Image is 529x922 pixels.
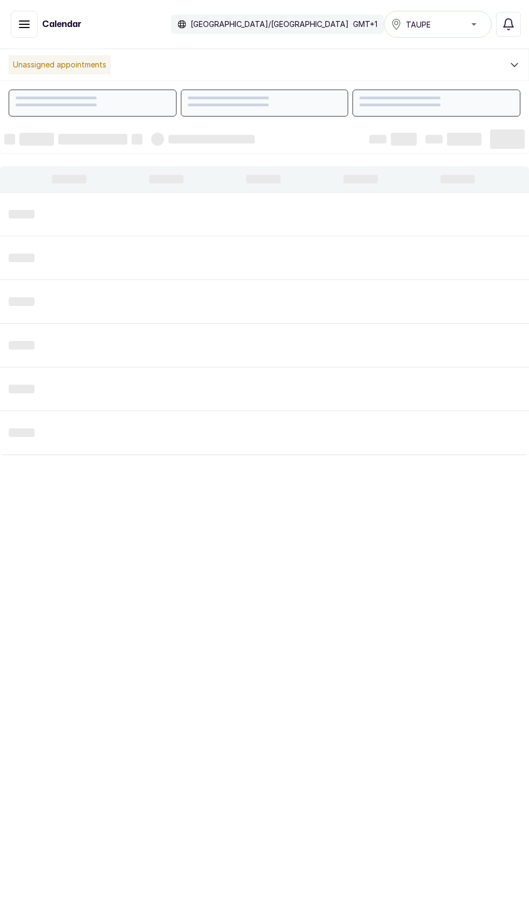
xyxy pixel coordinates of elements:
p: [GEOGRAPHIC_DATA]/[GEOGRAPHIC_DATA] [191,19,349,30]
p: Unassigned appointments [9,55,111,74]
span: TAUPE [406,19,431,30]
p: GMT+1 [353,19,377,30]
h1: Calendar [42,18,82,31]
button: TAUPE [384,11,492,38]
